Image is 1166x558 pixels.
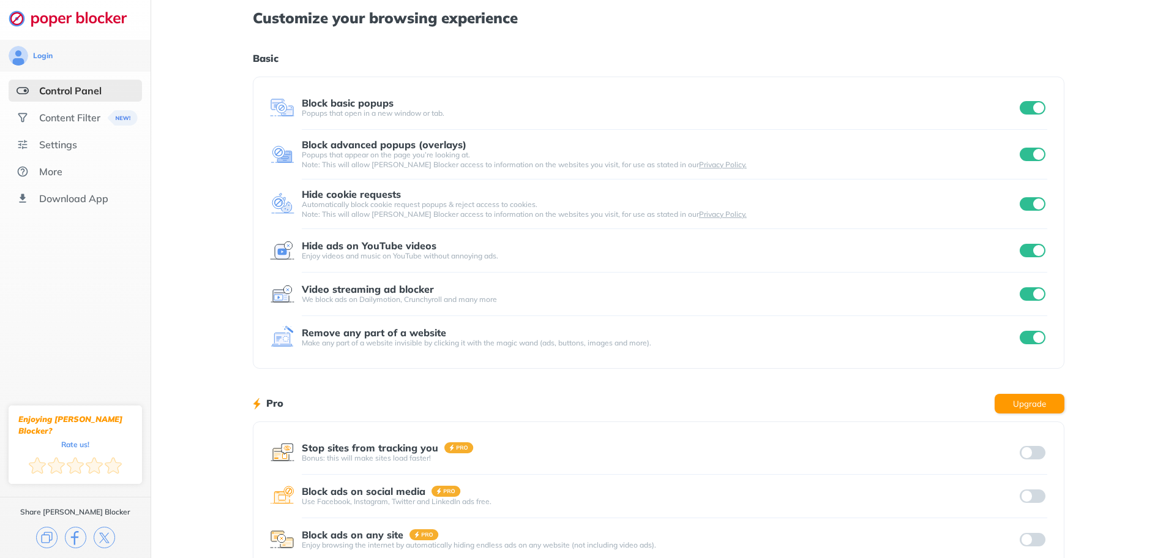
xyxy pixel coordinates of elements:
img: feature icon [270,96,294,120]
img: feature icon [270,325,294,350]
h1: Customize your browsing experience [253,10,1064,26]
img: copy.svg [36,527,58,548]
div: Download App [39,192,108,205]
div: Remove any part of a website [302,327,446,338]
div: We block ads on Dailymotion, Crunchyroll and many more [302,295,1018,304]
img: features-selected.svg [17,85,29,97]
div: Block ads on any site [302,529,403,540]
button: Upgrade [995,394,1064,413]
div: Settings [39,138,77,151]
img: feature icon [270,527,294,552]
div: Popups that open in a new window or tab. [302,108,1018,118]
img: feature icon [270,192,294,216]
div: Popups that appear on the page you’re looking at. Note: This will allow [PERSON_NAME] Blocker acc... [302,150,1018,170]
img: download-app.svg [17,192,29,205]
img: feature icon [270,238,294,263]
div: Bonus: this will make sites load faster! [302,453,1018,463]
div: More [39,165,62,178]
a: Privacy Policy. [699,209,747,219]
div: Enjoy browsing the internet by automatically hiding endless ads on any website (not including vid... [302,540,1018,550]
div: Hide ads on YouTube videos [302,240,436,251]
img: pro-badge.svg [432,486,461,497]
div: Block advanced popups (overlays) [302,139,466,150]
img: feature icon [270,142,294,167]
img: lighting bolt [253,396,261,411]
img: logo-webpage.svg [9,10,140,27]
img: settings.svg [17,138,29,151]
div: Enjoy videos and music on YouTube without annoying ads. [302,251,1018,261]
h1: Basic [253,50,1064,66]
div: Make any part of a website invisible by clicking it with the magic wand (ads, buttons, images and... [302,338,1018,348]
div: Video streaming ad blocker [302,284,434,295]
div: Login [33,51,53,61]
img: menuBanner.svg [104,110,134,126]
div: Hide cookie requests [302,189,401,200]
h1: Pro [266,395,283,411]
div: Content Filter [39,111,100,124]
img: feature icon [270,282,294,306]
div: Use Facebook, Instagram, Twitter and LinkedIn ads free. [302,497,1018,507]
img: social.svg [17,111,29,124]
img: facebook.svg [65,527,86,548]
img: feature icon [270,440,294,465]
img: pro-badge.svg [409,529,439,540]
img: about.svg [17,165,29,178]
img: avatar.svg [9,46,28,66]
div: Block ads on social media [302,486,425,497]
img: pro-badge.svg [444,442,474,453]
div: Share [PERSON_NAME] Blocker [20,507,130,517]
a: Privacy Policy. [699,160,747,169]
div: Enjoying [PERSON_NAME] Blocker? [18,413,132,437]
img: x.svg [94,527,115,548]
div: Block basic popups [302,97,394,108]
div: Stop sites from tracking you [302,442,438,453]
div: Automatically block cookie request popups & reject access to cookies. Note: This will allow [PERS... [302,200,1018,219]
div: Control Panel [39,85,102,97]
div: Rate us! [61,442,89,447]
img: feature icon [270,484,294,508]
